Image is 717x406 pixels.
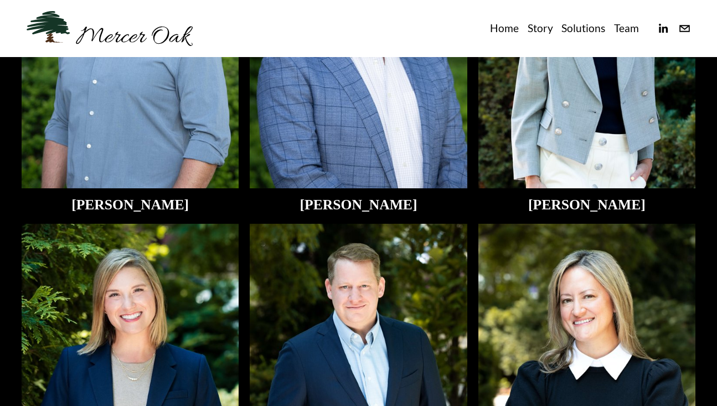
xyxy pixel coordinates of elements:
a: Story [528,19,553,38]
h2: [PERSON_NAME] [250,197,467,213]
a: info@merceroaklaw.com [678,22,691,35]
a: Home [490,19,519,38]
a: Solutions [561,19,605,38]
h2: [PERSON_NAME] [478,197,695,213]
h2: [PERSON_NAME] [22,197,239,213]
a: linkedin-unauth [657,22,669,35]
a: Team [614,19,639,38]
